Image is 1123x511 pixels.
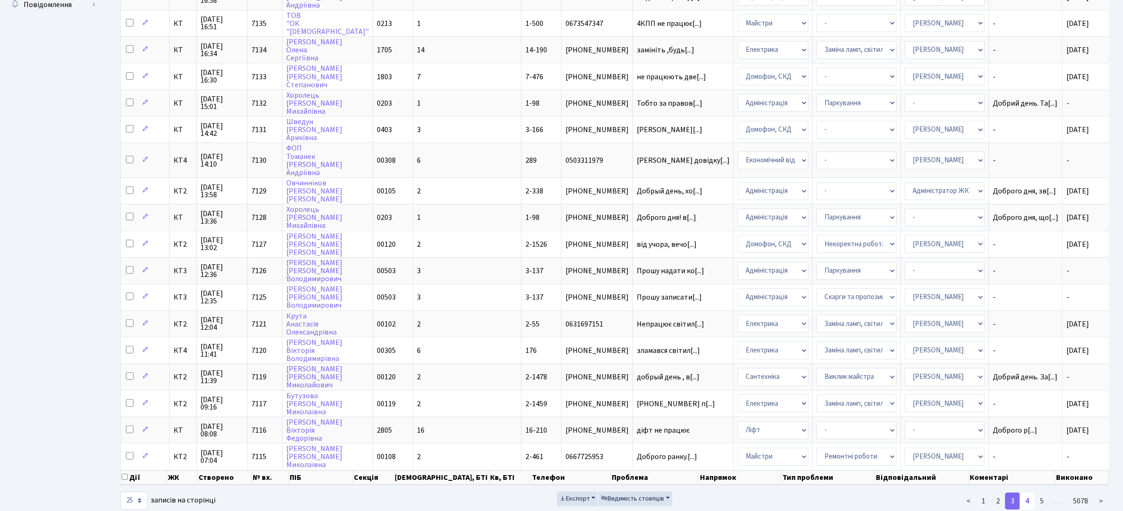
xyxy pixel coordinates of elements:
span: зламався світил[...] [637,345,700,356]
span: КТ [174,73,192,81]
a: ТОВ"ОК"[DEMOGRAPHIC_DATA]" [286,10,369,37]
span: 2805 [377,425,392,436]
span: Непрацює світил[...] [637,319,704,329]
span: 0403 [377,125,392,135]
span: 7121 [251,319,266,329]
span: 1705 [377,45,392,55]
span: [DATE] 11:39 [200,369,243,385]
span: Доброго р[...] [993,425,1037,436]
a: < [961,493,976,510]
span: 3-166 [525,125,543,135]
span: [DATE] 09:16 [200,396,243,411]
span: 2 [417,452,421,462]
span: 1803 [377,72,392,82]
th: Секція [353,470,394,485]
span: Добрий день. Та[...] [993,98,1057,109]
span: [DATE] [1066,345,1089,356]
span: 7127 [251,239,266,250]
span: КТ2 [174,187,192,195]
span: КТ4 [174,157,192,164]
span: 2 [417,319,421,329]
span: Доброго ранку.[...] [637,452,697,462]
span: 7 [417,72,421,82]
th: Кв, БТІ [490,470,531,485]
span: 1 [417,18,421,29]
span: не працюють две[...] [637,72,706,82]
span: 7131 [251,125,266,135]
span: [DATE] [1066,186,1089,196]
a: [PERSON_NAME][PERSON_NAME]Володимирович [286,258,342,284]
span: [DATE] [1066,18,1089,29]
span: 16-210 [525,425,547,436]
span: [DATE] 16:34 [200,42,243,58]
a: [PERSON_NAME]ВікторіяВолодимирівна [286,337,342,364]
span: [DATE] [1066,239,1089,250]
a: [PERSON_NAME]ВікторіяФедорівна [286,417,342,444]
a: 2 [990,493,1006,510]
label: записів на сторінці [120,492,216,510]
span: 7133 [251,72,266,82]
span: [DATE] [1066,399,1089,409]
span: 2-461 [525,452,543,462]
span: 00119 [377,399,396,409]
span: 7126 [251,266,266,276]
a: [PERSON_NAME][PERSON_NAME]Миколаївна [286,444,342,470]
span: 16 [417,425,424,436]
span: Прошу надати ко[...] [637,266,704,276]
span: - [993,400,1058,408]
th: Проблема [611,470,699,485]
span: Видимість стовпців [601,494,664,503]
span: 2 [417,186,421,196]
span: 7116 [251,425,266,436]
span: КТ2 [174,400,192,408]
span: [DATE] 14:42 [200,122,243,137]
a: Шведун[PERSON_NAME]Ариківна [286,117,342,143]
span: 176 [525,345,537,356]
span: 6 [417,155,421,166]
th: Напрямок [699,470,782,485]
span: - [993,241,1058,248]
span: 0631697151 [566,320,629,328]
span: 14-190 [525,45,547,55]
span: 4КПП не працює[...] [637,18,702,29]
select: записів на сторінці [120,492,148,510]
a: Овчинніков[PERSON_NAME][PERSON_NAME] [286,178,342,204]
span: КТ3 [174,293,192,301]
span: 0213 [377,18,392,29]
span: [DATE] [1066,45,1089,55]
span: КТ3 [174,267,192,275]
span: 00105 [377,186,396,196]
span: 7128 [251,212,266,223]
span: 1-98 [525,98,540,109]
span: 2 [417,399,421,409]
th: [DEMOGRAPHIC_DATA], БТІ [394,470,490,485]
span: - [993,453,1058,461]
a: 5 [1034,493,1049,510]
span: [DATE] [1066,125,1089,135]
span: Добрый день, хо[...] [637,186,702,196]
span: 3 [417,125,421,135]
a: [PERSON_NAME][PERSON_NAME]Степанович [286,64,342,90]
th: Створено [198,470,252,485]
span: - [993,20,1058,27]
span: 3 [417,266,421,276]
span: [PHONE_NUMBER] [566,427,629,434]
th: Тип проблеми [782,470,875,485]
span: [DATE] 15:01 [200,95,243,110]
th: Коментарі [969,470,1056,485]
span: 0673547347 [566,20,629,27]
span: - [993,347,1058,354]
a: 4 [1020,493,1035,510]
span: 2-338 [525,186,543,196]
span: 00108 [377,452,396,462]
span: Доброго дня, що[...] [993,212,1058,223]
span: Доброго дня, зв[...] [993,186,1056,196]
span: Прошу записати[...] [637,292,702,302]
span: 1-98 [525,212,540,223]
span: [PHONE_NUMBER] [566,187,629,195]
span: [PHONE_NUMBER] [566,46,629,54]
span: 7115 [251,452,266,462]
a: [PERSON_NAME]ОленаСергіївна [286,37,342,63]
span: - [1066,452,1069,462]
span: [DATE] 13:02 [200,236,243,251]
